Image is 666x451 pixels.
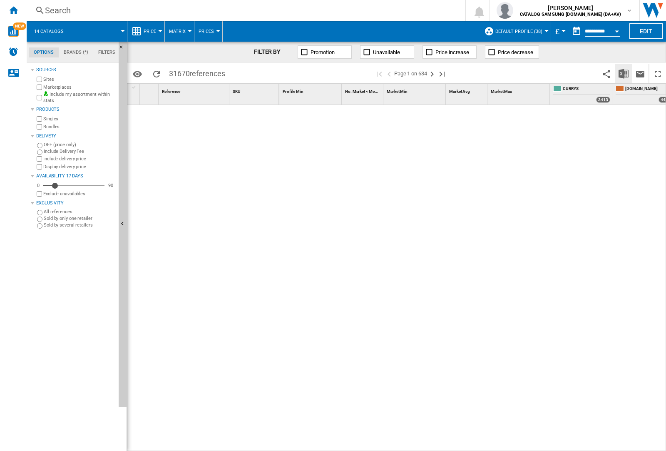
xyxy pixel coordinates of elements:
input: Bundles [37,124,42,130]
img: mysite-bg-18x18.png [43,91,48,96]
span: No. Market < Me [345,89,375,94]
input: Display delivery price [37,164,42,169]
label: Display delivery price [43,164,115,170]
div: Market Avg Sort None [447,84,487,97]
button: First page [374,64,384,83]
input: Display delivery price [37,191,42,197]
div: SKU Sort None [231,84,279,97]
div: Sort None [489,84,549,97]
button: Hide [119,42,129,57]
button: Download in Excel [615,64,632,83]
label: Include delivery price [43,156,115,162]
button: Send this report by email [632,64,649,83]
span: CURRYS [563,86,610,93]
button: Options [129,66,146,81]
button: 14 catalogs [34,21,72,42]
div: 90 [106,182,115,189]
img: wise-card.svg [8,26,19,37]
button: md-calendar [568,23,585,40]
div: Sort None [447,84,487,97]
md-slider: Availability [43,182,104,190]
div: Availability 17 Days [36,173,115,179]
span: SKU [233,89,241,94]
div: FILTER BY [254,48,289,56]
div: Reference Sort None [160,84,229,97]
span: Market Min [387,89,408,94]
span: Price decrease [498,49,533,55]
input: Sites [37,77,42,82]
input: Include my assortment within stats [37,92,42,103]
label: Exclude unavailables [43,191,115,197]
label: Include my assortment within stats [43,91,115,104]
input: Singles [37,116,42,122]
div: Sort None [231,84,279,97]
div: Sort None [343,84,383,97]
div: Delivery [36,133,115,140]
md-menu: Currency [551,21,568,42]
div: Price [132,21,160,42]
div: 14 catalogs [31,21,123,42]
b: CATALOG SAMSUNG [DOMAIN_NAME] (DA+AV) [520,12,621,17]
div: Sort None [160,84,229,97]
button: Hide [119,42,127,407]
button: Matrix [169,21,190,42]
input: Marketplaces [37,85,42,90]
label: Sites [43,76,115,82]
span: Price [144,29,156,34]
div: Exclusivity [36,200,115,207]
div: Sort None [385,84,445,97]
span: 14 catalogs [34,29,64,34]
div: No. Market < Me Sort None [343,84,383,97]
input: All references [37,210,42,215]
div: Sort None [281,84,341,97]
span: Market Avg [449,89,470,94]
input: Sold by several retailers [37,223,42,229]
label: All references [44,209,115,215]
label: Sold by only one retailer [44,215,115,222]
span: Market Max [491,89,512,94]
input: Sold by only one retailer [37,217,42,222]
label: Singles [43,116,115,122]
span: Matrix [169,29,186,34]
button: Next page [427,64,437,83]
span: Profile Min [283,89,303,94]
md-tab-item: Options [29,47,59,57]
button: Default profile (38) [495,21,547,42]
button: Price increase [422,45,477,59]
div: Market Max Sort None [489,84,549,97]
button: Price decrease [485,45,539,59]
span: Prices [199,29,214,34]
span: NEW [13,22,26,30]
img: excel-24x24.png [619,69,629,79]
button: Promotion [298,45,352,59]
div: CURRYS 3413 offers sold by CURRYS [552,84,612,105]
button: Unavailable [360,45,414,59]
span: references [190,69,225,78]
button: Share this bookmark with others [598,64,615,83]
label: OFF (price only) [44,142,115,148]
div: 3413 offers sold by CURRYS [596,97,610,103]
div: Profile Min Sort None [281,84,341,97]
span: 31670 [165,64,229,81]
md-tab-item: Filters [93,47,120,57]
button: Price [144,21,160,42]
div: Market Min Sort None [385,84,445,97]
input: Include delivery price [37,156,42,162]
span: Promotion [311,49,335,55]
button: Prices [199,21,218,42]
md-tab-item: Brands (*) [59,47,93,57]
span: Price increase [435,49,469,55]
div: Sort None [142,84,158,97]
button: Last page [437,64,447,83]
button: Maximize [649,64,666,83]
button: £ [555,21,564,42]
div: Search [45,5,444,16]
span: [PERSON_NAME] [520,4,621,12]
span: Default profile (38) [495,29,542,34]
span: Unavailable [373,49,400,55]
button: Reload [148,64,165,83]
